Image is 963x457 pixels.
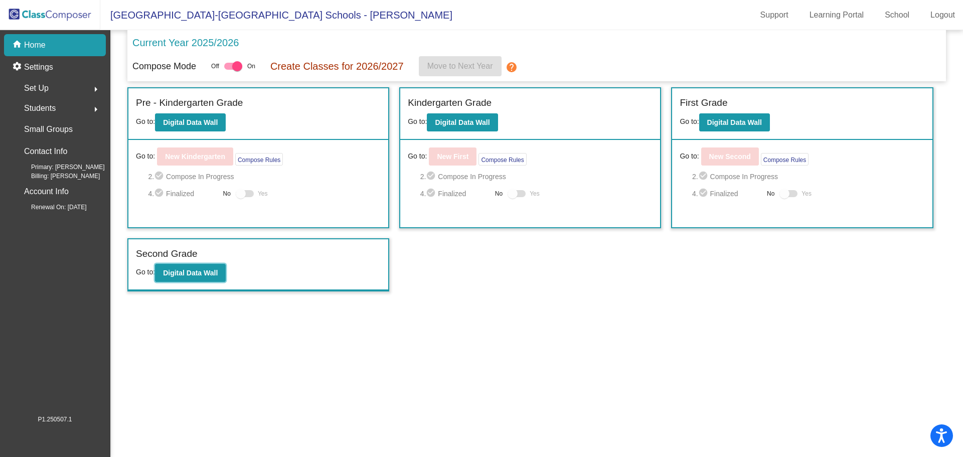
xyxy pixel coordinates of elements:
[767,189,774,198] span: No
[155,264,226,282] button: Digital Data Wall
[801,7,872,23] a: Learning Portal
[90,103,102,115] mat-icon: arrow_right
[408,96,492,110] label: Kindergarten Grade
[15,172,100,181] span: Billing: [PERSON_NAME]
[155,113,226,131] button: Digital Data Wall
[680,96,727,110] label: First Grade
[707,118,762,126] b: Digital Data Wall
[420,188,490,200] span: 4. Finalized
[223,189,231,198] span: No
[24,81,49,95] span: Set Up
[426,171,438,183] mat-icon: check_circle
[877,7,917,23] a: School
[148,188,218,200] span: 4. Finalized
[136,268,155,276] span: Go to:
[12,61,24,73] mat-icon: settings
[136,117,155,125] span: Go to:
[427,62,493,70] span: Move to Next Year
[24,122,73,136] p: Small Groups
[24,185,69,199] p: Account Info
[709,153,751,161] b: New Second
[24,61,53,73] p: Settings
[154,188,166,200] mat-icon: check_circle
[247,62,255,71] span: On
[211,62,219,71] span: Off
[136,96,243,110] label: Pre - Kindergarten Grade
[136,151,155,162] span: Go to:
[15,203,86,212] span: Renewal On: [DATE]
[419,56,502,76] button: Move to Next Year
[270,59,404,74] p: Create Classes for 2026/2027
[699,113,770,131] button: Digital Data Wall
[258,188,268,200] span: Yes
[15,163,105,172] span: Primary: [PERSON_NAME]
[427,113,498,131] button: Digital Data Wall
[90,83,102,95] mat-icon: arrow_right
[157,147,233,166] button: New Kindergarten
[752,7,796,23] a: Support
[922,7,963,23] a: Logout
[154,171,166,183] mat-icon: check_circle
[761,153,809,166] button: Compose Rules
[478,153,526,166] button: Compose Rules
[530,188,540,200] span: Yes
[692,188,762,200] span: 4. Finalized
[435,118,490,126] b: Digital Data Wall
[163,118,218,126] b: Digital Data Wall
[701,147,759,166] button: New Second
[426,188,438,200] mat-icon: check_circle
[495,189,503,198] span: No
[408,151,427,162] span: Go to:
[692,171,925,183] span: 2. Compose In Progress
[148,171,381,183] span: 2. Compose In Progress
[437,153,468,161] b: New First
[680,151,699,162] span: Go to:
[429,147,476,166] button: New First
[801,188,812,200] span: Yes
[100,7,452,23] span: [GEOGRAPHIC_DATA]-[GEOGRAPHIC_DATA] Schools - [PERSON_NAME]
[506,61,518,73] mat-icon: help
[698,188,710,200] mat-icon: check_circle
[132,60,196,73] p: Compose Mode
[163,269,218,277] b: Digital Data Wall
[12,39,24,51] mat-icon: home
[132,35,239,50] p: Current Year 2025/2026
[24,39,46,51] p: Home
[136,247,198,261] label: Second Grade
[698,171,710,183] mat-icon: check_circle
[235,153,283,166] button: Compose Rules
[24,101,56,115] span: Students
[680,117,699,125] span: Go to:
[420,171,653,183] span: 2. Compose In Progress
[165,153,225,161] b: New Kindergarten
[24,144,67,159] p: Contact Info
[408,117,427,125] span: Go to:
